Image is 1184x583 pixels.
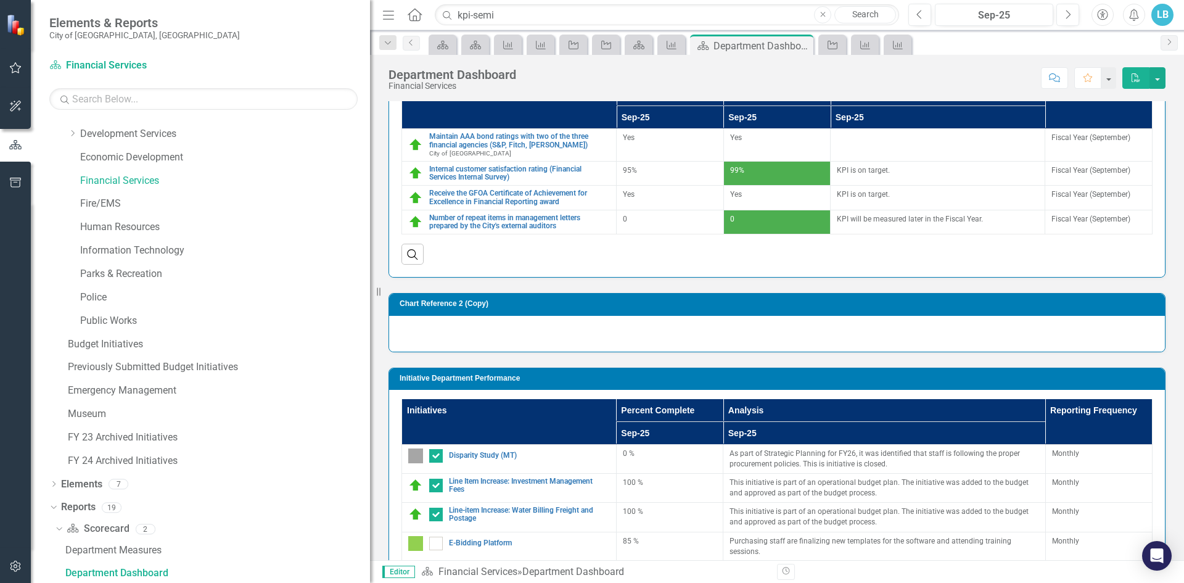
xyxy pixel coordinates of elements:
[1052,536,1146,547] div: Monthly
[623,133,635,142] span: Yes
[402,503,617,532] td: Double-Click to Edit Right Click for Context Menu
[1045,444,1152,473] td: Double-Click to Edit
[1052,507,1146,517] div: Monthly
[102,502,121,513] div: 19
[623,215,627,223] span: 0
[837,214,1038,225] p: KPI will be measured later in the Fiscal Year.
[1045,129,1153,162] td: Double-Click to Edit
[623,478,717,488] div: 100 %
[68,407,370,421] a: Museum
[831,210,1045,234] td: Double-Click to Edit
[1045,473,1152,502] td: Double-Click to Edit
[62,540,370,560] a: Department Measures
[80,267,370,281] a: Parks & Recreation
[402,129,617,162] td: Double-Click to Edit Right Click for Context Menu
[80,174,370,188] a: Financial Services
[616,473,723,502] td: Double-Click to Edit
[831,129,1045,162] td: Double-Click to Edit
[402,161,617,185] td: Double-Click to Edit Right Click for Context Menu
[730,449,1038,469] p: As part of Strategic Planning for FY26, it was identified that staff is following the proper proc...
[713,38,810,54] div: Department Dashboard
[429,133,610,149] a: Maintain AAA bond ratings with two of the three financial agencies (S&P, Fitch, [PERSON_NAME])
[421,565,768,579] div: »
[6,14,28,36] img: ClearPoint Strategy
[382,566,415,578] span: Editor
[935,4,1053,26] button: Sep-25
[723,532,1045,561] td: Double-Click to Edit
[623,536,717,547] div: 85 %
[49,59,203,73] a: Financial Services
[49,30,240,40] small: City of [GEOGRAPHIC_DATA], [GEOGRAPHIC_DATA]
[61,478,102,492] a: Elements
[1051,165,1146,176] div: Fiscal Year (September)
[435,4,899,26] input: Search ClearPoint...
[408,507,423,522] img: C
[68,431,370,445] a: FY 23 Archived Initiatives
[49,15,240,30] span: Elements & Reports
[723,444,1045,473] td: Double-Click to Edit
[837,165,1038,176] p: KPI is on target.
[1151,4,1174,26] div: LB
[1051,214,1146,225] div: Fiscal Year (September)
[730,166,744,175] span: 99%
[49,88,358,110] input: Search Below...
[65,568,370,579] div: Department Dashboard
[402,473,617,502] td: Double-Click to Edit Right Click for Context Menu
[80,197,370,211] a: Fire/EMS
[109,479,128,489] div: 7
[62,563,370,583] a: Department Dashboard
[68,337,370,352] a: Budget Initiatives
[408,478,423,493] img: C
[1142,541,1172,571] div: Open Intercom Messenger
[730,507,1038,527] p: This initiative is part of an operational budget plan. The initiative was added to the budget and...
[68,454,370,468] a: FY 24 Archived Initiatives
[429,150,511,157] span: City of [GEOGRAPHIC_DATA]
[400,374,1159,382] h3: Initiative Department Performance
[449,507,610,523] a: Line-item Increase: Water Billing Freight and Postage
[388,81,516,91] div: Financial Services
[723,503,1045,532] td: Double-Click to Edit
[834,6,896,23] a: Search
[61,500,96,515] a: Reports
[1051,133,1146,143] div: Fiscal Year (September)
[1045,161,1153,185] td: Double-Click to Edit
[723,473,1045,502] td: Double-Click to Edit
[623,507,717,517] div: 100 %
[1045,210,1153,234] td: Double-Click to Edit
[136,524,155,534] div: 2
[1052,478,1146,488] div: Monthly
[67,522,129,536] a: Scorecard
[80,220,370,234] a: Human Resources
[438,566,517,577] a: Financial Services
[623,166,637,175] span: 95%
[616,444,723,473] td: Double-Click to Edit
[616,503,723,532] td: Double-Click to Edit
[1052,449,1146,459] div: Monthly
[831,186,1045,210] td: Double-Click to Edit
[388,68,516,81] div: Department Dashboard
[730,215,734,223] span: 0
[449,478,610,494] a: Line Item Increase: Investment Management Fees
[408,166,423,181] img: On Target
[449,539,610,547] a: E-Bidding Platform
[616,532,723,561] td: Double-Click to Edit
[429,214,610,230] a: Number of repeat items in management letters prepared by the City's external auditors
[402,210,617,234] td: Double-Click to Edit Right Click for Context Menu
[730,133,742,142] span: Yes
[408,215,423,229] img: On Target
[402,444,617,473] td: Double-Click to Edit Right Click for Context Menu
[837,189,1038,200] p: KPI is on target.
[1045,186,1153,210] td: Double-Click to Edit
[730,478,1038,498] p: This initiative is part of an operational budget plan. The initiative was added to the budget and...
[730,536,1038,557] p: Purchasing staff are finalizing new templates for the software and attending training sessions.
[408,449,423,463] img: N
[623,449,717,459] div: 0 %
[65,545,370,556] div: Department Measures
[80,244,370,258] a: Information Technology
[68,360,370,374] a: Previously Submitted Budget Initiatives
[730,190,742,199] span: Yes
[408,191,423,205] img: On Target
[80,151,370,165] a: Economic Development
[429,165,610,181] a: Internal customer satisfaction rating (Financial Services Internal Survey)
[400,300,1159,308] h3: Chart Reference 2 (Copy)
